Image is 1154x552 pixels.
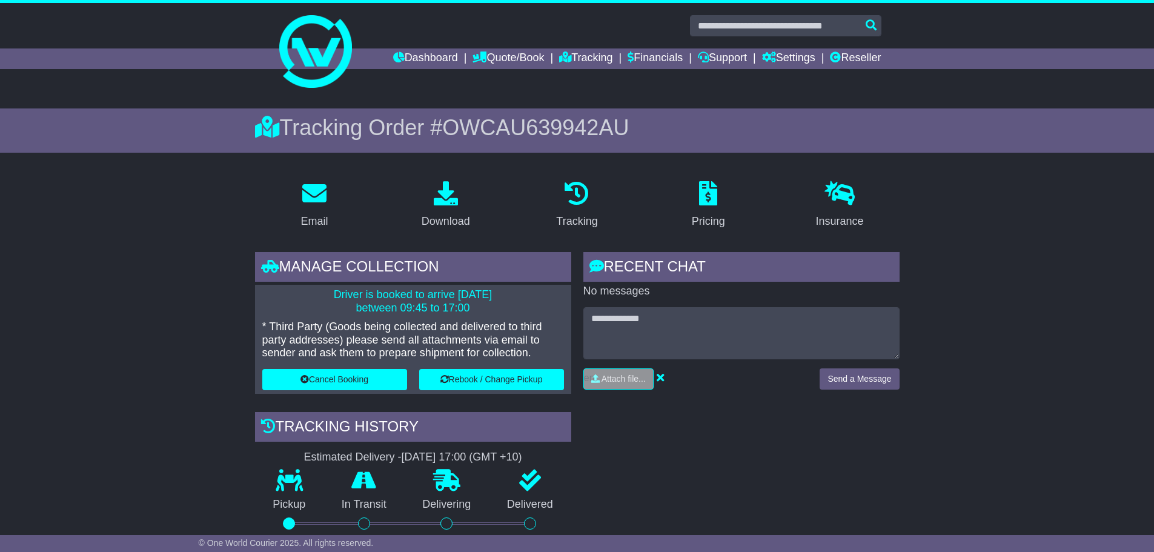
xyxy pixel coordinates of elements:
div: Tracking history [255,412,571,445]
a: Support [698,48,747,69]
p: * Third Party (Goods being collected and delivered to third party addresses) please send all atta... [262,321,564,360]
a: Email [293,177,336,234]
button: Rebook / Change Pickup [419,369,564,390]
a: Financials [628,48,683,69]
div: Download [422,213,470,230]
div: Insurance [816,213,864,230]
a: Tracking [559,48,612,69]
a: Tracking [548,177,605,234]
a: Insurance [808,177,872,234]
div: Tracking [556,213,597,230]
a: Reseller [830,48,881,69]
div: Email [300,213,328,230]
p: No messages [583,285,900,298]
div: [DATE] 17:00 (GMT +10) [402,451,522,464]
div: Manage collection [255,252,571,285]
button: Send a Message [820,368,899,390]
span: OWCAU639942AU [442,115,629,140]
div: Estimated Delivery - [255,451,571,464]
p: In Transit [323,498,405,511]
p: Delivering [405,498,489,511]
div: RECENT CHAT [583,252,900,285]
a: Pricing [684,177,733,234]
a: Download [414,177,478,234]
a: Settings [762,48,815,69]
a: Quote/Book [473,48,544,69]
p: Pickup [255,498,324,511]
p: Driver is booked to arrive [DATE] between 09:45 to 17:00 [262,288,564,314]
p: Delivered [489,498,571,511]
div: Pricing [692,213,725,230]
button: Cancel Booking [262,369,407,390]
div: Tracking Order # [255,115,900,141]
span: © One World Courier 2025. All rights reserved. [199,538,374,548]
a: Dashboard [393,48,458,69]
